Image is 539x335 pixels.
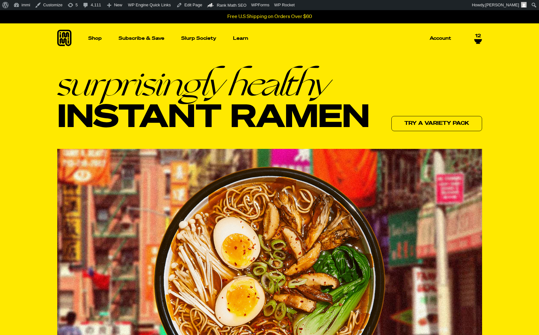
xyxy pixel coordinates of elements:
a: Learn [230,23,251,53]
h1: Instant Ramen [57,66,370,136]
a: 12 [474,33,482,43]
a: Subscribe & Save [116,33,167,43]
p: Free U.S Shipping on Orders Over $60 [227,14,312,20]
a: Shop [86,23,104,53]
span: Rank Math SEO [217,3,247,8]
p: Subscribe & Save [119,36,164,41]
a: Account [427,33,454,43]
nav: Main navigation [86,23,454,53]
span: [PERSON_NAME] [485,3,519,7]
a: Try a variety pack [391,116,482,131]
p: Shop [88,36,102,41]
a: Slurp Society [179,33,219,43]
p: Account [430,36,451,41]
p: Slurp Society [181,36,216,41]
em: surprisingly healthy [57,66,370,101]
p: Learn [233,36,248,41]
span: 12 [475,33,481,38]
